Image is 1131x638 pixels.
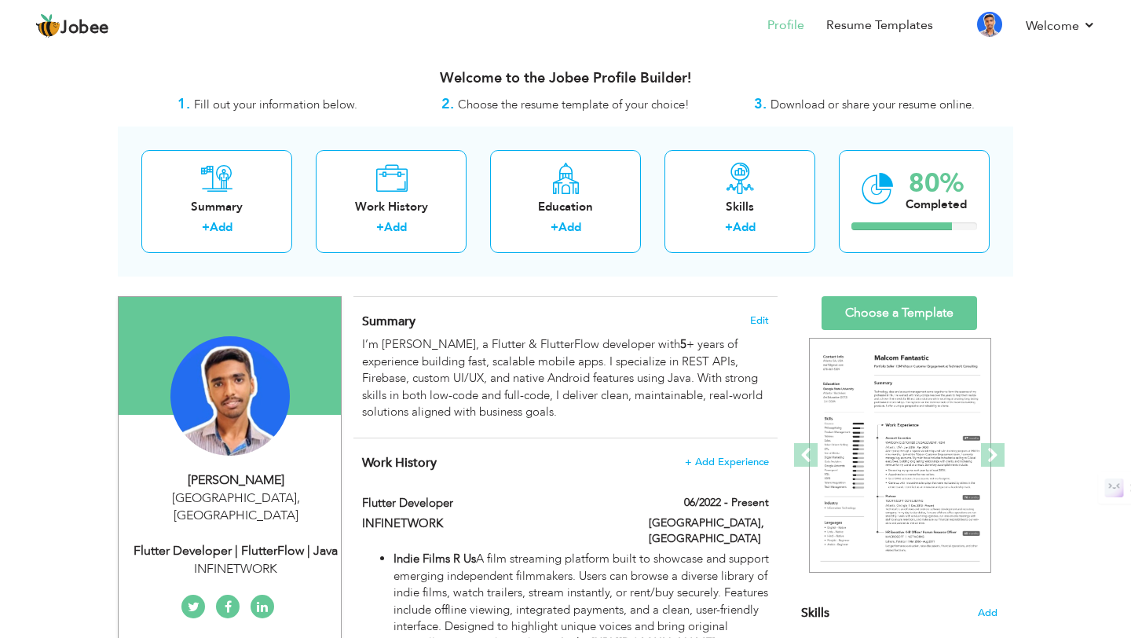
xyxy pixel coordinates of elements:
div: Education [503,199,628,215]
span: Skills [801,604,829,621]
span: Download or share your resume online. [770,97,975,112]
h3: Welcome to the Jobee Profile Builder! [118,71,1013,86]
img: jobee.io [35,13,60,38]
label: + [725,219,733,236]
span: + Add Experience [685,456,769,467]
span: Work History [362,454,437,471]
label: + [551,219,558,236]
span: Jobee [60,20,109,37]
strong: 1. [178,94,190,114]
a: Choose a Template [822,296,977,330]
strong: Indie Films R Us [393,551,476,566]
a: Profile [767,16,804,35]
h4: This helps to show the companies you have worked for. [362,455,769,471]
div: I’m [PERSON_NAME], a Flutter & FlutterFlow developer with + years of experience building fast, sc... [362,336,769,420]
h4: Adding a summary is a quick and easy way to highlight your experience and interests. [362,313,769,329]
label: + [202,219,210,236]
span: Fill out your information below. [194,97,357,112]
a: Add [558,219,581,235]
div: Work History [328,199,454,215]
div: Flutter Developer | FlutterFlow | Java [130,542,341,560]
strong: 2. [441,94,454,114]
div: Completed [906,196,967,213]
div: [GEOGRAPHIC_DATA] [GEOGRAPHIC_DATA] [130,489,341,526]
div: [PERSON_NAME] [130,471,341,489]
div: Summary [154,199,280,215]
div: INFINETWORK [130,560,341,578]
a: Jobee [35,13,109,38]
label: Flutter Developer [362,495,626,511]
a: Add [384,219,407,235]
label: [GEOGRAPHIC_DATA], [GEOGRAPHIC_DATA] [649,515,769,547]
div: Skills [677,199,803,215]
span: Edit [750,315,769,326]
span: , [297,489,300,507]
strong: 5 [680,336,686,352]
div: 80% [906,170,967,196]
span: Choose the resume template of your choice! [458,97,690,112]
span: Add [978,606,997,621]
label: + [376,219,384,236]
a: Add [210,219,232,235]
a: Add [733,219,756,235]
strong: 3. [754,94,767,114]
a: Welcome [1026,16,1096,35]
label: 06/2022 - Present [684,495,769,511]
a: Resume Templates [826,16,933,35]
img: Profile Img [977,12,1002,37]
label: INFINETWORK [362,515,626,532]
span: Summary [362,313,415,330]
img: Ahsan Khan [170,336,290,456]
